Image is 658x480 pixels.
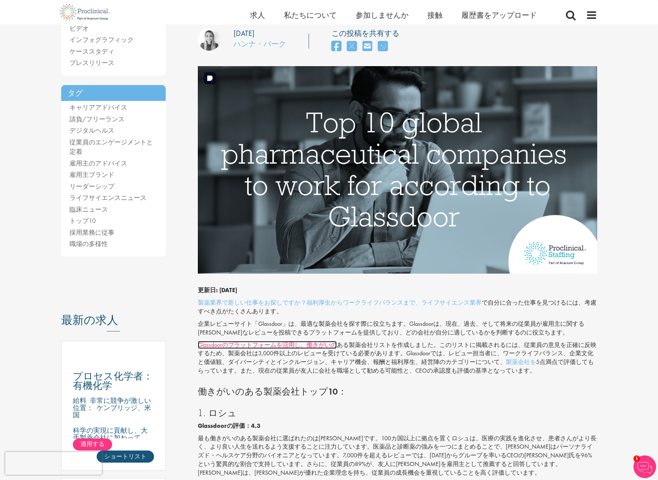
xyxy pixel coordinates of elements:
[69,182,114,190] a: リーダーシップ
[198,341,596,366] font: 。このリストに掲載されるには、従業員の意見を正確に反映するため、製薬会社は3,000件以上のレビューを受けている必要があります。Glassdoorでは、レビュー担当者に、ワークライフバランス、企...
[633,455,656,478] img: チャットボット
[69,159,127,167] a: 雇用主のアドバイス
[69,59,114,67] a: プレスリリース
[73,403,151,419] font: ケンブリッジ、米国
[69,194,146,202] a: ライフサイエンスニュース
[356,10,408,20] a: 参加しませんか
[198,406,237,419] font: 1. ロシュ
[427,10,442,20] a: 接触
[69,170,114,179] a: 雇用主ブランド
[73,403,93,412] font: 位置：
[73,370,153,392] font: プロセス化学者：有機化学
[378,39,388,55] a: WhatsAppでシェア
[69,205,108,214] a: 臨床ニュース
[347,39,357,55] a: Twitterでシェア
[233,39,286,49] a: ハンナ・バーク
[69,138,153,156] a: 従業員のエンゲージメントと定着
[198,358,594,375] font: 5点満点で評価してもらっています。また、現在の従業員が友人に会社を職場として勧める可能性と、CEOの承認度も評価の基準となっています。
[73,396,86,405] font: 給料
[73,438,112,451] a: 適用する
[250,10,265,20] a: 求人
[198,320,584,336] font: 企業レビューサイト「Glassdoor」は、最適な製薬会社を探す際に役立ちます。Glassdoorは、現在、過去、そして将来の従業員が雇用主に関する[PERSON_NAME]なレビューを投稿でき...
[69,240,108,248] a: 職場の多様性
[362,39,372,55] a: メールで共有
[331,28,399,38] font: この投稿を共有する
[97,451,154,463] a: ショートリスト
[69,36,134,44] a: インフォグラフィック
[461,10,537,20] a: 履歴書をアップロード
[284,10,337,20] a: 私たちについて
[198,422,260,430] font: Glassdoorの評価：4.3
[276,307,282,315] font: 。
[198,299,482,307] a: 製薬業界で新しい仕事をお探しですか？福利厚生からワークライフバランスまで、ライフサイエンス業界
[69,103,127,111] a: キャリアアドバイス
[90,396,151,405] font: 非常に競争が激しい
[69,115,125,123] a: 請負/フリーランス
[198,434,596,477] font: 最も働きがいのある製薬会社に選ばれたのは[PERSON_NAME]です。100カ国以上に拠点を置くロシュは、医療の実践を進化させ、患者さんがより長く、より良い人生を送れるよう支援することに注力し...
[69,228,114,237] a: 採用業務に従事
[69,217,96,225] a: トップ10
[198,286,237,294] font: 更新日: [DATE]
[80,440,105,448] font: 適用する
[73,372,154,390] a: プロセス化学者：有機化学
[331,39,341,55] a: Facebookでシェア
[337,341,433,349] font: ある製薬会社リストを作成しました
[198,341,337,349] a: Glassdoorのプラットフォームを活用し、働きがいの
[69,47,114,56] a: ケーススタディ
[104,452,146,460] font: ショートリスト
[198,299,596,315] font: で自分に合った仕事を見つけるには、考慮すべき点がたくさんあります
[68,88,83,98] font: タグ
[635,456,638,461] font: 1
[198,66,597,274] img: 働きがいのある製薬会社トップ10
[61,312,118,327] font: 最新の求人
[69,24,89,33] a: ビデオ
[5,452,102,475] iframe: 再キャプチャ
[506,358,536,366] a: 製薬会社を
[234,28,254,38] font: [DATE]
[198,386,347,397] font: 働きがいのある製薬会社トップ10：
[69,126,114,135] a: デジタルヘルス
[198,28,220,51] img: ハンナ・バーク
